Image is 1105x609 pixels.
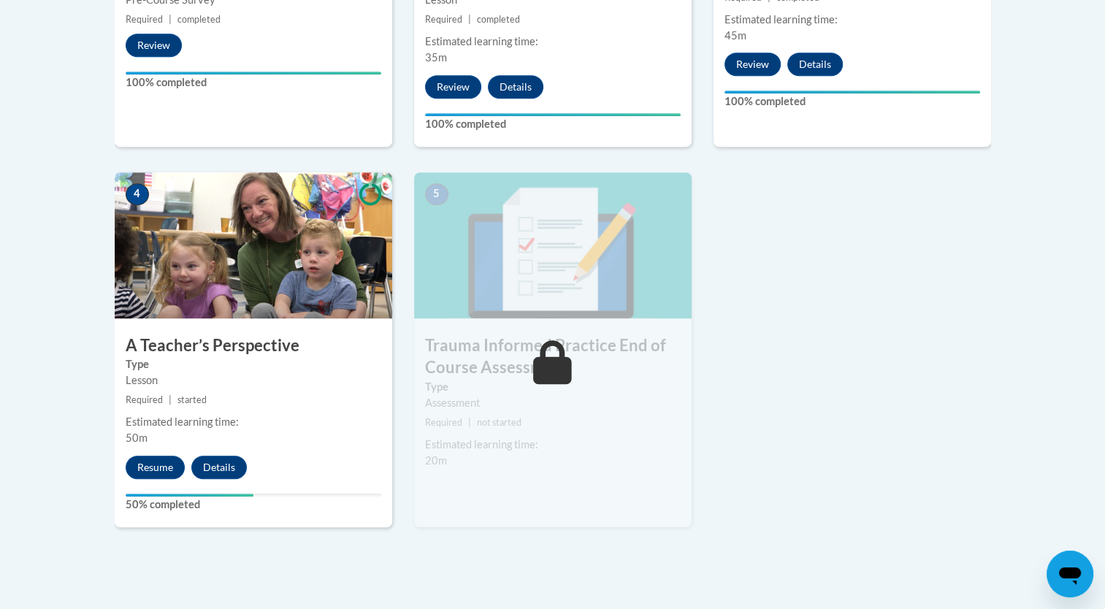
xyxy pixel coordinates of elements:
[724,12,980,28] div: Estimated learning time:
[414,172,692,318] img: Course Image
[126,14,163,25] span: Required
[1047,551,1093,597] iframe: Button to launch messaging window
[477,14,520,25] span: completed
[126,497,381,513] label: 50% completed
[126,183,149,205] span: 4
[488,75,543,99] button: Details
[468,417,471,428] span: |
[724,53,781,76] button: Review
[724,91,980,93] div: Your progress
[126,74,381,91] label: 100% completed
[425,113,681,116] div: Your progress
[425,183,448,205] span: 5
[126,494,253,497] div: Your progress
[177,14,221,25] span: completed
[477,417,521,428] span: not started
[169,14,172,25] span: |
[425,454,447,467] span: 20m
[425,116,681,132] label: 100% completed
[177,394,207,405] span: started
[126,394,163,405] span: Required
[126,432,148,444] span: 50m
[425,437,681,453] div: Estimated learning time:
[425,51,447,64] span: 35m
[425,417,462,428] span: Required
[724,29,746,42] span: 45m
[787,53,843,76] button: Details
[425,379,681,395] label: Type
[126,372,381,388] div: Lesson
[115,172,392,318] img: Course Image
[169,394,172,405] span: |
[191,456,247,479] button: Details
[468,14,471,25] span: |
[126,72,381,74] div: Your progress
[724,93,980,110] label: 100% completed
[126,356,381,372] label: Type
[425,14,462,25] span: Required
[115,334,392,357] h3: A Teacher’s Perspective
[425,34,681,50] div: Estimated learning time:
[414,334,692,380] h3: Trauma Informed Practice End of Course Assessment
[126,34,182,57] button: Review
[425,395,681,411] div: Assessment
[126,456,185,479] button: Resume
[425,75,481,99] button: Review
[126,414,381,430] div: Estimated learning time:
